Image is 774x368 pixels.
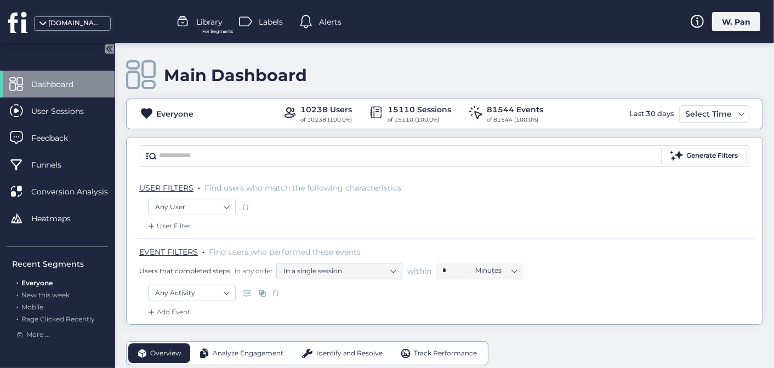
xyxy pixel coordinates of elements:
div: 81544 Events [487,104,543,116]
span: Funnels [31,159,78,171]
span: . [202,245,204,256]
div: Recent Segments [12,258,108,270]
span: . [198,181,200,192]
span: For Segments [202,28,233,35]
span: Everyone [21,279,53,287]
div: of 10238 (100.0%) [300,116,352,124]
button: Generate Filters [661,148,747,164]
span: Rage Clicked Recently [21,315,95,323]
span: Users that completed steps [139,266,230,275]
div: Last 30 days [627,105,676,123]
span: . [16,289,18,299]
div: 15110 Sessions [388,104,451,116]
div: User Filter [146,221,191,232]
div: of 81544 (100.0%) [487,116,543,124]
span: Dashboard [31,78,90,90]
span: within [407,266,431,277]
span: Identify and Resolve [316,348,383,359]
div: W. Pan [712,12,760,31]
nz-select-item: Minutes [475,262,517,279]
span: Alerts [319,16,342,28]
nz-select-item: In a single session [283,263,395,279]
span: in any order [232,266,273,275]
span: . [16,277,18,287]
span: Heatmaps [31,212,87,225]
span: New this week [21,291,70,299]
span: Analyze Engagement [213,348,283,359]
nz-select-item: Any User [155,199,229,215]
span: More ... [26,330,50,340]
span: User Sessions [31,105,100,117]
span: Labels [259,16,283,28]
div: Add Event [146,307,190,318]
span: Mobile [21,303,43,311]
div: of 15110 (100.0%) [388,116,451,124]
span: Find users who match the following characteristics [204,183,401,193]
span: USER FILTERS [139,183,193,193]
nz-select-item: Any Activity [155,285,229,301]
span: . [16,313,18,323]
span: Overview [150,348,181,359]
div: Generate Filters [686,151,738,161]
span: Conversion Analysis [31,186,124,198]
div: Select Time [682,107,735,120]
span: Feedback [31,132,84,144]
div: Everyone [156,108,193,120]
span: Find users who performed these events [209,247,361,257]
div: 10238 Users [300,104,352,116]
span: Track Performance [414,348,477,359]
span: Library [196,16,223,28]
div: [DOMAIN_NAME] [48,18,103,28]
span: . [16,301,18,311]
span: EVENT FILTERS [139,247,198,257]
div: Main Dashboard [164,65,307,85]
